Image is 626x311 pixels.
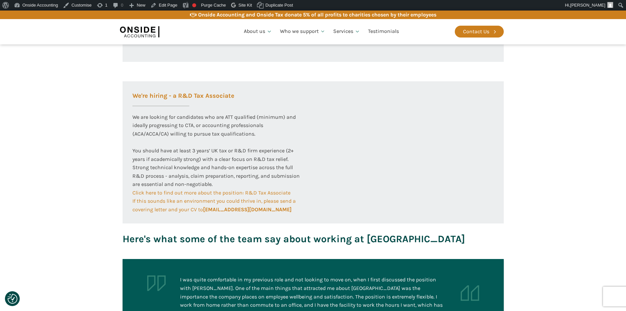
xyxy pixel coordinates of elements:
a: Who we support [276,20,330,43]
a: About us [240,20,276,43]
img: Revisit consent button [8,294,17,304]
a: Contact Us [455,26,504,38]
div: Contact Us [463,27,489,36]
span: [PERSON_NAME] [570,3,605,8]
a: Services [329,20,364,43]
a: If this sounds like an environment you could thrive in, please send a covering letter and your CV... [132,197,300,214]
img: Onside Accounting [120,24,159,39]
b: [EMAIL_ADDRESS][DOMAIN_NAME] [203,206,291,213]
a: Click here to find out more about the position: R&D Tax Associate [132,189,290,197]
h3: We're hiring - a R&D Tax Associate [132,93,234,106]
div: Onside Accounting and Onside Tax donate 5% of all profits to charities chosen by their employees [198,11,436,19]
span: Site Kit [239,3,252,8]
h3: Here's what some of the team say about working at [GEOGRAPHIC_DATA] [123,230,465,248]
button: Consent Preferences [8,294,17,304]
div: We are looking for candidates who are ATT qualified (minimum) and ideally progressing to CTA, or ... [132,113,300,189]
a: Testimonials [364,20,403,43]
div: Focus keyphrase not set [192,3,196,7]
span: If this sounds like an environment you could thrive in, please send a covering letter and your CV to [132,198,297,213]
